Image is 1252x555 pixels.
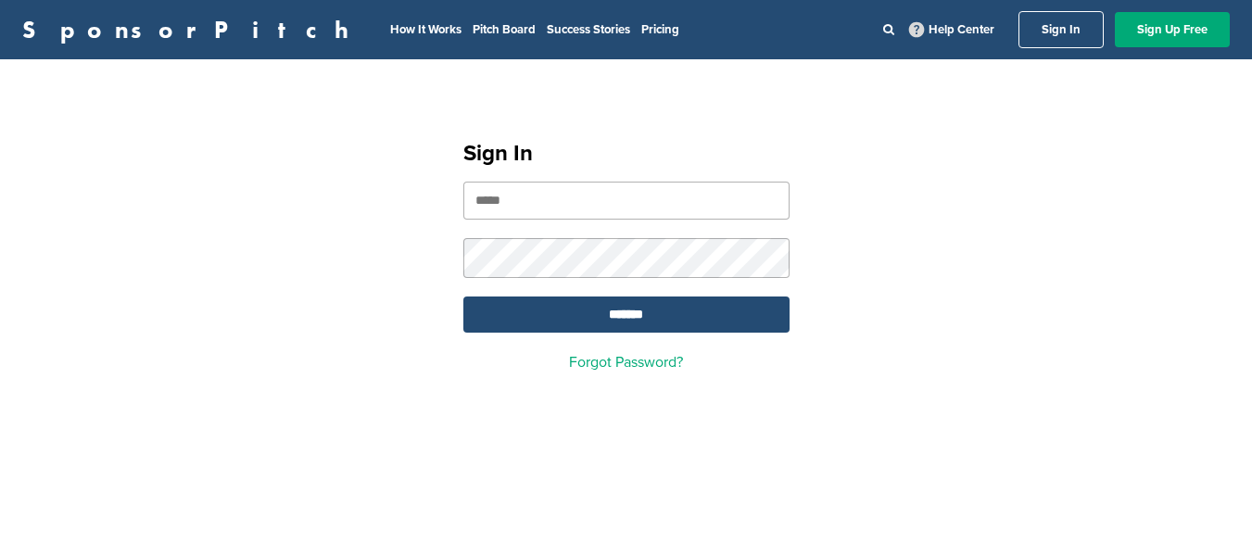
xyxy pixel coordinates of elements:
[547,22,630,37] a: Success Stories
[473,22,536,37] a: Pitch Board
[569,353,683,372] a: Forgot Password?
[1115,12,1230,47] a: Sign Up Free
[905,19,998,41] a: Help Center
[390,22,462,37] a: How It Works
[463,137,790,170] h1: Sign In
[1018,11,1104,48] a: Sign In
[22,18,360,42] a: SponsorPitch
[641,22,679,37] a: Pricing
